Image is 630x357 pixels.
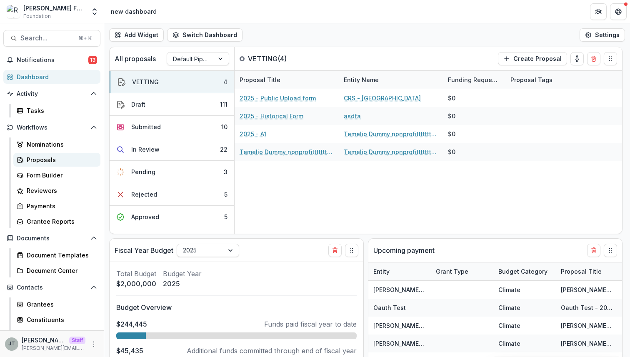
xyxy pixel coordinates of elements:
button: Open Documents [3,232,100,245]
p: Staff [69,337,85,344]
div: 3 [224,167,227,176]
div: Payments [27,202,94,210]
a: Temelio Dummy nonprofittttttttt a4 sda16s5d [344,130,438,138]
button: Drag [604,244,617,257]
div: 5 [224,212,227,221]
div: Entity Name [339,71,443,89]
button: Get Help [610,3,627,20]
p: All proposals [115,54,156,64]
div: Grant Type [431,267,473,276]
button: Approved5 [110,206,234,228]
p: $244,445 [116,319,147,329]
div: Proposal Title [235,71,339,89]
div: $0 [448,147,455,156]
div: Form Builder [27,171,94,180]
button: Draft111 [110,93,234,116]
a: Document Center [13,264,100,277]
p: $45,435 [116,346,143,356]
div: Budget Category [493,267,552,276]
a: [PERSON_NAME] TEST [373,322,438,329]
button: Switch Dashboard [167,28,242,42]
div: [PERSON_NAME] Individual - null [561,339,613,348]
div: Oauth Test - 2024 - asdf [561,303,613,312]
div: Entity Name [339,75,384,84]
span: Foundation [23,12,51,20]
div: new dashboard [111,7,157,16]
button: Notifications13 [3,53,100,67]
div: Grant Type [431,262,493,280]
div: Pending [131,167,155,176]
p: Total Budget [116,269,156,279]
span: Contacts [17,284,87,291]
a: 2025 - A1 [240,130,266,138]
p: Budget Overview [116,302,357,312]
button: toggle-assigned-to-me [570,52,584,65]
div: Climate [498,339,520,348]
div: Funding Requested [443,71,505,89]
a: Grantee Reports [13,215,100,228]
div: Proposal Tags [505,71,610,89]
div: Tasks [27,106,94,115]
button: Pending3 [110,161,234,183]
div: Joyce N Temelio [8,341,15,347]
div: 22 [220,145,227,154]
div: Budget Category [493,262,556,280]
button: Delete card [587,52,600,65]
a: Form Builder [13,168,100,182]
p: [PERSON_NAME][EMAIL_ADDRESS][DOMAIN_NAME] [22,345,85,352]
button: Open entity switcher [89,3,100,20]
button: Open Contacts [3,281,100,294]
button: VETTING4 [110,71,234,93]
button: In Review22 [110,138,234,161]
button: Partners [590,3,607,20]
div: 5 [224,190,227,199]
a: Document Templates [13,248,100,262]
button: Submitted10 [110,116,234,138]
div: Entity [368,267,395,276]
a: Payments [13,199,100,213]
div: Nominations [27,140,94,149]
button: Drag [345,244,358,257]
a: Tasks [13,104,100,117]
p: Budget Year [163,269,202,279]
p: $2,000,000 [116,279,156,289]
div: $0 [448,94,455,102]
a: Oauth Test [373,304,406,311]
button: Delete card [328,244,342,257]
div: 4 [223,77,227,86]
a: 2025 - Historical Form [240,112,303,120]
div: Document Center [27,266,94,275]
button: Add Widget [109,28,164,42]
a: [PERSON_NAME] Individual [373,340,451,347]
span: Workflows [17,124,87,131]
div: 111 [220,100,227,109]
p: Funds paid fiscal year to date [264,319,357,329]
button: Open Workflows [3,121,100,134]
a: CRS - [GEOGRAPHIC_DATA] [344,94,421,102]
div: ⌘ + K [77,34,93,43]
div: Climate [498,321,520,330]
div: Proposal Title [556,262,618,280]
button: Rejected5 [110,183,234,206]
p: Upcoming payment [373,245,435,255]
div: Proposal Tags [505,75,557,84]
a: Constituents [13,313,100,327]
p: Additional funds committed through end of fiscal year [187,346,357,356]
div: Proposals [27,155,94,164]
a: asdfa [344,112,361,120]
button: Open Activity [3,87,100,100]
div: $0 [448,112,455,120]
button: Drag [604,52,617,65]
div: Entity [368,262,431,280]
div: [PERSON_NAME] Draft Test - 2024 - Public Upload form [561,285,613,294]
div: Rejected [131,190,157,199]
div: Document Templates [27,251,94,260]
a: Communications [13,328,100,342]
div: VETTING [132,77,159,86]
span: 13 [88,56,97,64]
div: Climate [498,303,520,312]
img: Ruthwick Foundation [7,5,20,18]
p: VETTING ( 4 ) [248,54,310,64]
